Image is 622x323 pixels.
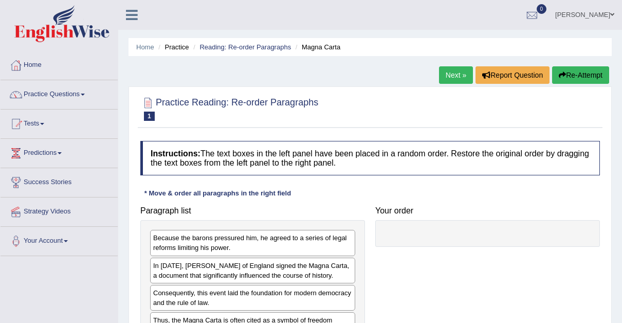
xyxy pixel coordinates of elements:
[1,80,118,106] a: Practice Questions
[1,139,118,165] a: Predictions
[1,198,118,223] a: Strategy Videos
[140,188,295,198] div: * Move & order all paragraphs in the right field
[293,42,340,52] li: Magna Carta
[1,227,118,253] a: Your Account
[537,4,547,14] span: 0
[150,230,355,256] div: Because the barons pressured him, he agreed to a series of legal reforms limiting his power.
[156,42,189,52] li: Practice
[140,206,365,216] h4: Paragraph list
[199,43,291,51] a: Reading: Re-order Paragraphs
[475,66,550,84] button: Report Question
[151,149,200,158] b: Instructions:
[1,168,118,194] a: Success Stories
[375,206,600,216] h4: Your order
[140,95,318,121] h2: Practice Reading: Re-order Paragraphs
[144,112,155,121] span: 1
[1,110,118,135] a: Tests
[150,258,355,283] div: In [DATE], [PERSON_NAME] of England signed the Magna Carta, a document that significantly influen...
[1,51,118,77] a: Home
[439,66,473,84] a: Next »
[552,66,609,84] button: Re-Attempt
[150,285,355,311] div: Consequently, this event laid the foundation for modern democracy and the rule of law.
[136,43,154,51] a: Home
[140,141,600,175] h4: The text boxes in the left panel have been placed in a random order. Restore the original order b...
